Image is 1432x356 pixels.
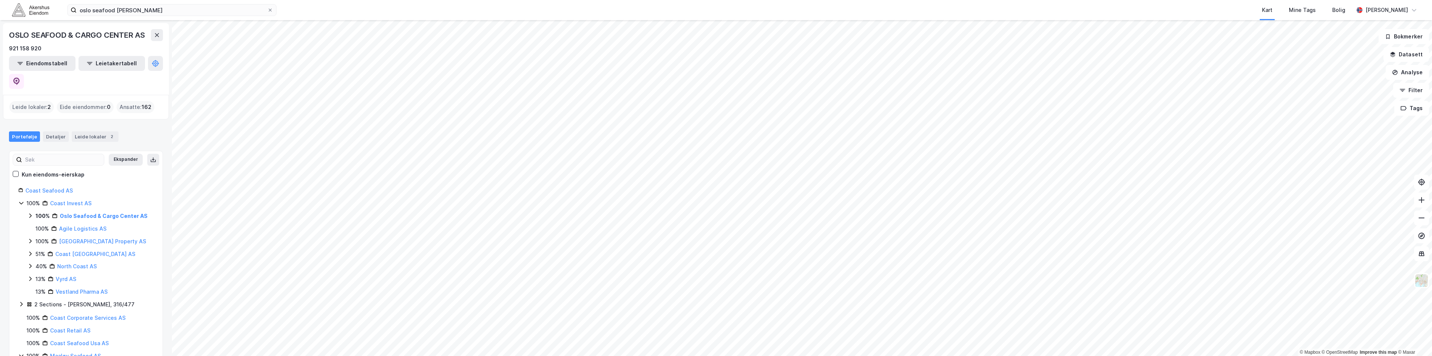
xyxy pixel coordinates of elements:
div: Leide lokaler : [9,101,54,113]
div: 100% [27,199,40,208]
button: Leietakertabell [78,56,145,71]
div: Leide lokaler [72,131,118,142]
a: Coast Corporate Services AS [50,315,126,321]
div: 100% [27,313,40,322]
input: Søk på adresse, matrikkel, gårdeiere, leietakere eller personer [77,4,267,16]
a: Oslo Seafood & Cargo Center AS [60,213,148,219]
input: Søk [22,154,104,165]
div: 100% [36,212,50,221]
div: Ansatte : [117,101,154,113]
a: Vyrd AS [56,276,76,282]
a: Agile Logistics AS [59,225,107,232]
a: North Coast AS [57,263,97,269]
span: 2 [47,103,51,112]
button: Datasett [1383,47,1429,62]
div: Kontrollprogram for chat [1395,320,1432,356]
button: Analyse [1386,65,1429,80]
div: [PERSON_NAME] [1365,6,1408,15]
a: Coast [GEOGRAPHIC_DATA] AS [55,251,135,257]
button: Eiendomstabell [9,56,75,71]
a: Vestland Pharma AS [56,288,108,295]
button: Filter [1393,83,1429,98]
span: 0 [107,103,111,112]
img: akershus-eiendom-logo.9091f326c980b4bce74ccdd9f866810c.svg [12,3,49,16]
div: 921 158 920 [9,44,41,53]
iframe: Chat Widget [1395,320,1432,356]
a: Improve this map [1360,350,1397,355]
div: 40% [36,262,47,271]
div: Portefølje [9,131,40,142]
div: OSLO SEAFOOD & CARGO CENTER AS [9,29,146,41]
a: Mapbox [1300,350,1320,355]
a: OpenStreetMap [1322,350,1358,355]
div: 100% [36,224,49,233]
div: Mine Tags [1289,6,1316,15]
div: 2 [108,133,115,140]
div: Kart [1262,6,1272,15]
div: 13% [36,287,46,296]
div: 2 Sections - [PERSON_NAME], 316/477 [34,300,135,309]
button: Ekspander [109,154,143,166]
div: Bolig [1332,6,1345,15]
button: Bokmerker [1379,29,1429,44]
div: Kun eiendoms-eierskap [22,170,84,179]
div: 13% [36,275,46,284]
div: Eide eiendommer : [57,101,114,113]
div: 100% [27,339,40,348]
div: 100% [36,237,49,246]
a: [GEOGRAPHIC_DATA] Property AS [59,238,146,244]
img: Z [1414,274,1429,288]
a: Coast Invest AS [50,200,92,206]
a: Coast Retail AS [50,327,90,334]
div: Detaljer [43,131,69,142]
div: 51% [36,250,45,259]
a: Coast Seafood AS [25,187,73,194]
a: Coast Seafood Usa AS [50,340,109,346]
div: 100% [27,326,40,335]
button: Tags [1394,101,1429,116]
span: 162 [142,103,151,112]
